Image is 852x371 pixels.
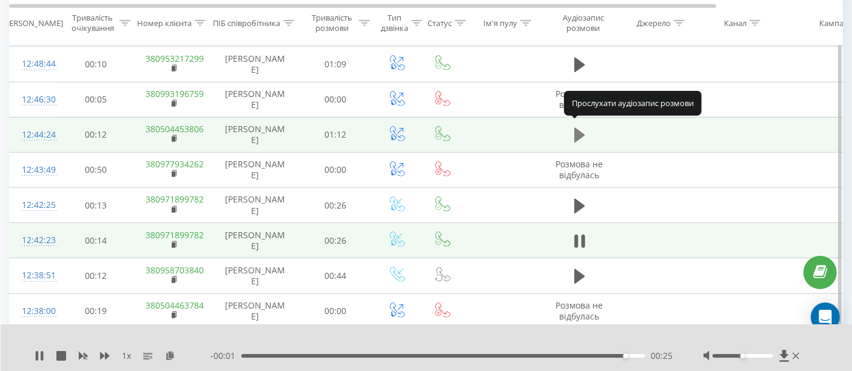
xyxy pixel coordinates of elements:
div: Статус [428,18,452,28]
td: 00:00 [298,152,374,187]
td: 01:12 [298,117,374,152]
td: [PERSON_NAME] [213,152,298,187]
td: 01:09 [298,47,374,82]
div: 12:42:25 [22,193,46,217]
div: Джерело [637,18,671,28]
a: 380958703840 [146,264,204,276]
td: 00:12 [58,258,134,293]
td: 00:44 [298,258,374,293]
div: 12:42:23 [22,229,46,252]
div: ПІБ співробітника [213,18,280,28]
td: 00:00 [298,82,374,117]
a: 380971899782 [146,229,204,241]
a: 380953217299 [146,53,204,64]
div: Тип дзвінка [381,13,408,33]
td: [PERSON_NAME] [213,117,298,152]
div: Accessibility label [740,353,745,358]
td: [PERSON_NAME] [213,293,298,329]
td: 00:26 [298,223,374,258]
td: 00:00 [298,293,374,329]
td: 00:19 [58,293,134,329]
div: 12:38:51 [22,264,46,287]
span: - 00:01 [210,350,241,362]
div: Аудіозапис розмови [554,13,612,33]
div: Тривалість очікування [69,13,116,33]
a: 380993196759 [146,88,204,99]
div: Accessibility label [623,353,628,358]
span: 1 x [122,350,131,362]
div: Номер клієнта [137,18,192,28]
a: 380971899782 [146,193,204,205]
div: Ім'я пулу [483,18,517,28]
div: Тривалість розмови [308,13,356,33]
div: 12:44:24 [22,123,46,147]
td: 00:26 [298,188,374,223]
div: 12:48:44 [22,52,46,76]
td: 00:14 [58,223,134,258]
a: 380504453806 [146,123,204,135]
div: 12:43:49 [22,158,46,182]
div: Канал [724,18,746,28]
div: 12:38:00 [22,299,46,323]
td: 00:13 [58,188,134,223]
span: Розмова не відбулась [556,299,603,322]
td: 00:50 [58,152,134,187]
span: Розмова не відбулась [556,88,603,110]
div: Open Intercom Messenger [811,302,840,332]
a: 380504463784 [146,299,204,311]
div: [PERSON_NAME] [2,18,63,28]
td: 00:10 [58,47,134,82]
span: 00:25 [651,350,673,362]
td: [PERSON_NAME] [213,223,298,258]
td: 00:12 [58,117,134,152]
td: [PERSON_NAME] [213,82,298,117]
div: 12:46:30 [22,88,46,112]
td: [PERSON_NAME] [213,47,298,82]
td: [PERSON_NAME] [213,258,298,293]
td: 00:05 [58,82,134,117]
td: [PERSON_NAME] [213,188,298,223]
div: Прослухати аудіозапис розмови [564,91,702,115]
span: Розмова не відбулась [556,158,603,181]
a: 380977934262 [146,158,204,170]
